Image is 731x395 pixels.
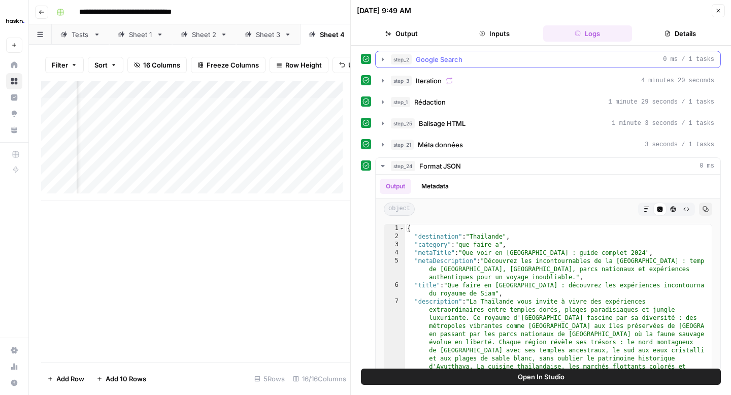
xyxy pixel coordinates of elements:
[518,372,564,382] span: Open In Studio
[94,60,108,70] span: Sort
[376,137,720,153] button: 3 seconds / 1 tasks
[6,122,22,138] a: Your Data
[608,97,714,107] span: 1 minute 29 seconds / 1 tasks
[191,57,265,73] button: Freeze Columns
[415,179,455,194] button: Metadata
[41,371,90,387] button: Add Row
[129,29,152,40] div: Sheet 1
[6,358,22,375] a: Usage
[636,25,725,42] button: Details
[90,371,152,387] button: Add 10 Rows
[384,241,405,249] div: 3
[384,257,405,281] div: 5
[270,57,328,73] button: Row Height
[700,161,714,171] span: 0 ms
[333,57,372,73] button: Undo
[450,25,539,42] button: Inputs
[376,73,720,89] button: 4 minutes 20 seconds
[285,60,322,70] span: Row Height
[127,57,187,73] button: 16 Columns
[6,375,22,391] button: Help + Support
[391,76,412,86] span: step_3
[416,54,462,64] span: Google Search
[384,233,405,241] div: 2
[72,29,89,40] div: Tests
[419,161,461,171] span: Format JSON
[320,29,345,40] div: Sheet 4
[52,24,109,45] a: Tests
[543,25,632,42] button: Logs
[56,374,84,384] span: Add Row
[391,118,415,128] span: step_25
[416,76,442,86] span: Iteration
[391,161,415,171] span: step_24
[641,76,714,85] span: 4 minutes 20 seconds
[384,224,405,233] div: 1
[6,8,22,34] button: Workspace: Haskn
[109,24,172,45] a: Sheet 1
[391,140,414,150] span: step_21
[384,281,405,298] div: 6
[106,374,146,384] span: Add 10 Rows
[143,60,180,70] span: 16 Columns
[172,24,236,45] a: Sheet 2
[6,57,22,73] a: Home
[6,12,24,30] img: Haskn Logo
[6,106,22,122] a: Opportunities
[380,179,411,194] button: Output
[414,97,446,107] span: Rédaction
[384,298,405,395] div: 7
[357,6,411,16] div: [DATE] 9:49 AM
[357,25,446,42] button: Output
[250,371,289,387] div: 5 Rows
[207,60,259,70] span: Freeze Columns
[6,73,22,89] a: Browse
[52,60,68,70] span: Filter
[289,371,350,387] div: 16/16 Columns
[6,342,22,358] a: Settings
[384,203,415,216] span: object
[645,140,714,149] span: 3 seconds / 1 tasks
[256,29,280,40] div: Sheet 3
[612,119,714,128] span: 1 minute 3 seconds / 1 tasks
[300,24,364,45] a: Sheet 4
[6,89,22,106] a: Insights
[399,224,405,233] span: Toggle code folding, rows 1 through 9
[88,57,123,73] button: Sort
[376,94,720,110] button: 1 minute 29 seconds / 1 tasks
[376,115,720,131] button: 1 minute 3 seconds / 1 tasks
[391,97,410,107] span: step_1
[419,118,466,128] span: Balisage HTML
[384,249,405,257] div: 4
[376,158,720,174] button: 0 ms
[663,55,714,64] span: 0 ms / 1 tasks
[192,29,216,40] div: Sheet 2
[391,54,412,64] span: step_2
[418,140,463,150] span: Méta données
[236,24,300,45] a: Sheet 3
[361,369,721,385] button: Open In Studio
[45,57,84,73] button: Filter
[376,51,720,68] button: 0 ms / 1 tasks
